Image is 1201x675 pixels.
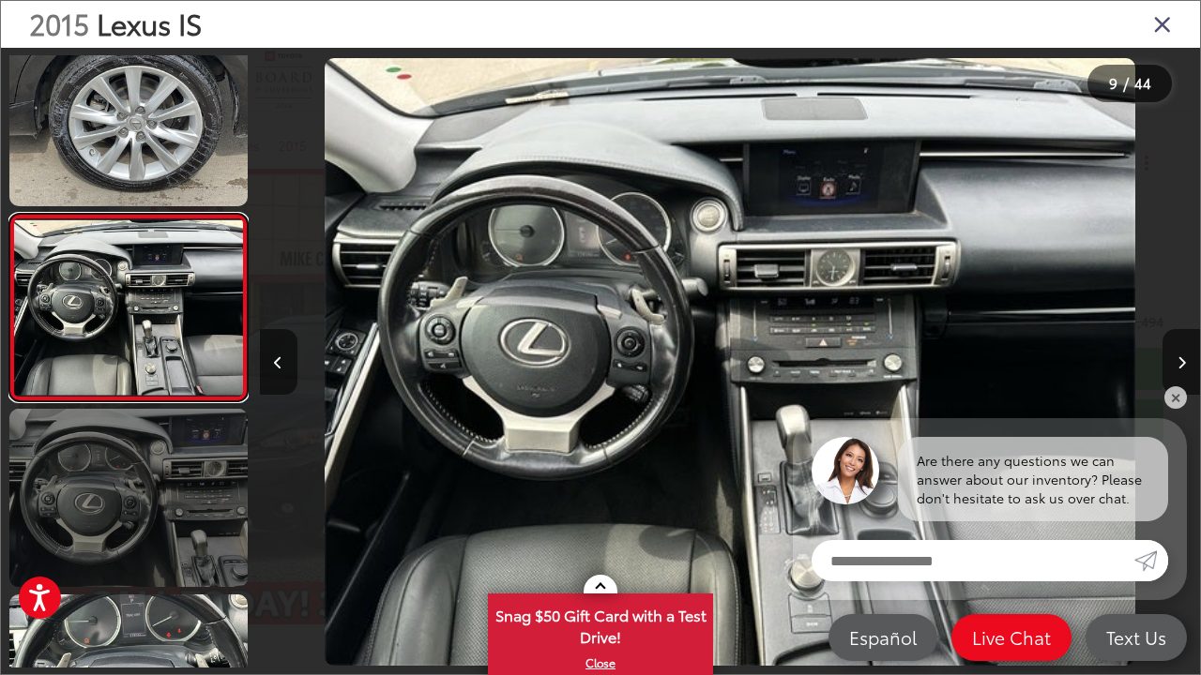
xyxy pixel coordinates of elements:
i: Close gallery [1153,11,1172,36]
button: Previous image [260,329,297,395]
img: 2015 Lexus IS 250 [7,25,250,207]
span: Live Chat [963,625,1060,649]
button: Next image [1163,329,1200,395]
span: Snag $50 Gift Card with a Test Drive! [490,595,711,652]
span: Text Us [1097,625,1176,649]
span: 44 [1134,72,1151,93]
a: Submit [1134,540,1168,581]
div: Are there any questions we can answer about our inventory? Please don't hesitate to ask us over c... [898,437,1168,521]
span: Lexus IS [97,3,202,43]
span: 2015 [29,3,89,43]
span: 9 [1109,72,1117,93]
img: 2015 Lexus IS 250 [325,58,1135,666]
div: 2015 Lexus IS 250 8 [260,58,1200,666]
img: 2015 Lexus IS 250 [12,219,245,394]
span: / [1121,77,1131,90]
a: Español [829,614,937,661]
a: Text Us [1086,614,1187,661]
a: Live Chat [951,614,1072,661]
span: Español [840,625,926,649]
input: Enter your message [812,540,1134,581]
img: Agent profile photo [812,437,879,504]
